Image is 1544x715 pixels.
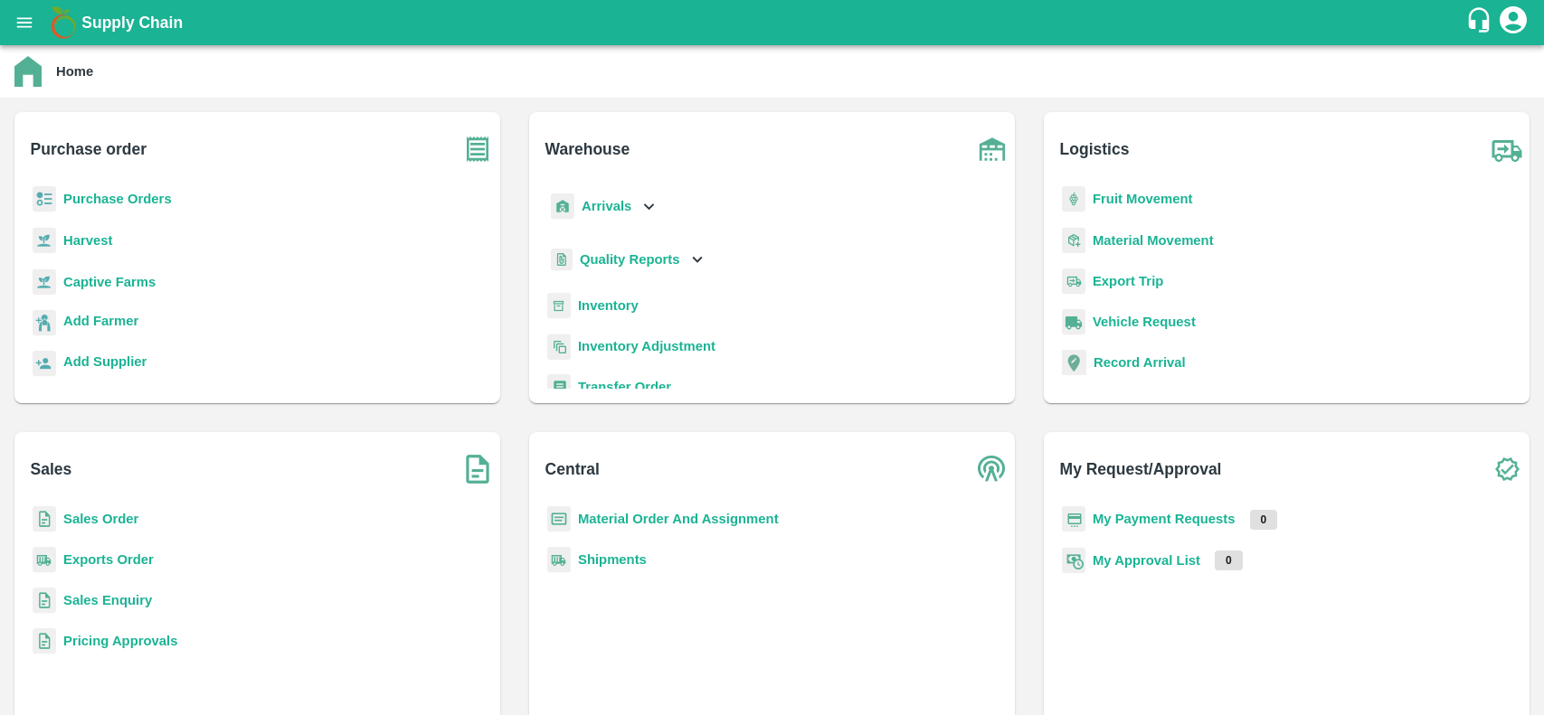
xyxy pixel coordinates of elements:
b: My Request/Approval [1060,456,1222,482]
b: Quality Reports [580,252,680,267]
img: harvest [33,268,56,296]
b: Central [545,456,600,482]
img: recordArrival [1062,350,1086,375]
img: vehicle [1062,309,1085,335]
img: payment [1062,506,1085,532]
img: reciept [33,186,56,212]
a: Material Movement [1093,233,1214,248]
a: Inventory [578,298,639,313]
a: Export Trip [1093,274,1163,288]
a: Harvest [63,233,112,248]
a: Pricing Approvals [63,634,177,648]
img: whTransfer [547,374,571,400]
button: open drawer [4,2,45,43]
a: My Payment Requests [1093,512,1236,526]
img: shipments [547,547,571,573]
img: home [14,56,42,87]
img: truck [1484,127,1530,172]
img: sales [33,506,56,532]
img: delivery [1062,268,1085,295]
a: Add Supplier [63,352,147,376]
a: Vehicle Request [1093,315,1196,329]
img: shipments [33,547,56,573]
b: Arrivals [582,199,631,213]
img: soSales [455,447,500,492]
img: warehouse [970,127,1015,172]
img: logo [45,5,81,41]
p: 0 [1250,510,1278,530]
a: Record Arrival [1094,355,1186,370]
a: Material Order And Assignment [578,512,779,526]
a: My Approval List [1093,553,1200,568]
img: inventory [547,334,571,360]
a: Sales Order [63,512,138,526]
b: Home [56,64,93,79]
a: Shipments [578,552,647,567]
a: Supply Chain [81,10,1465,35]
b: Add Farmer [63,314,138,328]
img: fruit [1062,186,1085,212]
a: Exports Order [63,552,154,567]
img: whArrival [551,193,574,220]
img: qualityReport [551,249,573,271]
img: central [970,447,1015,492]
b: Supply Chain [81,14,183,32]
div: Arrivals [547,186,659,227]
b: Warehouse [545,136,630,162]
a: Fruit Movement [1093,192,1193,206]
img: approval [1062,547,1085,574]
b: Sales [31,456,72,482]
img: harvest [33,227,56,254]
a: Captive Farms [63,275,156,289]
a: Transfer Order [578,380,671,394]
b: Logistics [1060,136,1130,162]
div: account of current user [1497,4,1530,42]
p: 0 [1215,550,1243,570]
img: centralMaterial [547,506,571,532]
a: Add Farmer [63,311,138,335]
img: whInventory [547,293,571,319]
a: Purchase Orders [63,192,172,206]
b: Purchase order [31,136,147,162]
a: Inventory Adjustment [578,339,715,353]
img: material [1062,227,1085,254]
img: check [1484,447,1530,492]
img: sales [33,588,56,614]
div: customer-support [1465,6,1497,39]
img: purchase [455,127,500,172]
img: sales [33,628,56,654]
div: Quality Reports [547,241,707,278]
img: supplier [33,351,56,377]
a: Sales Enquiry [63,593,152,607]
img: farmer [33,310,56,336]
b: Add Supplier [63,354,147,369]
